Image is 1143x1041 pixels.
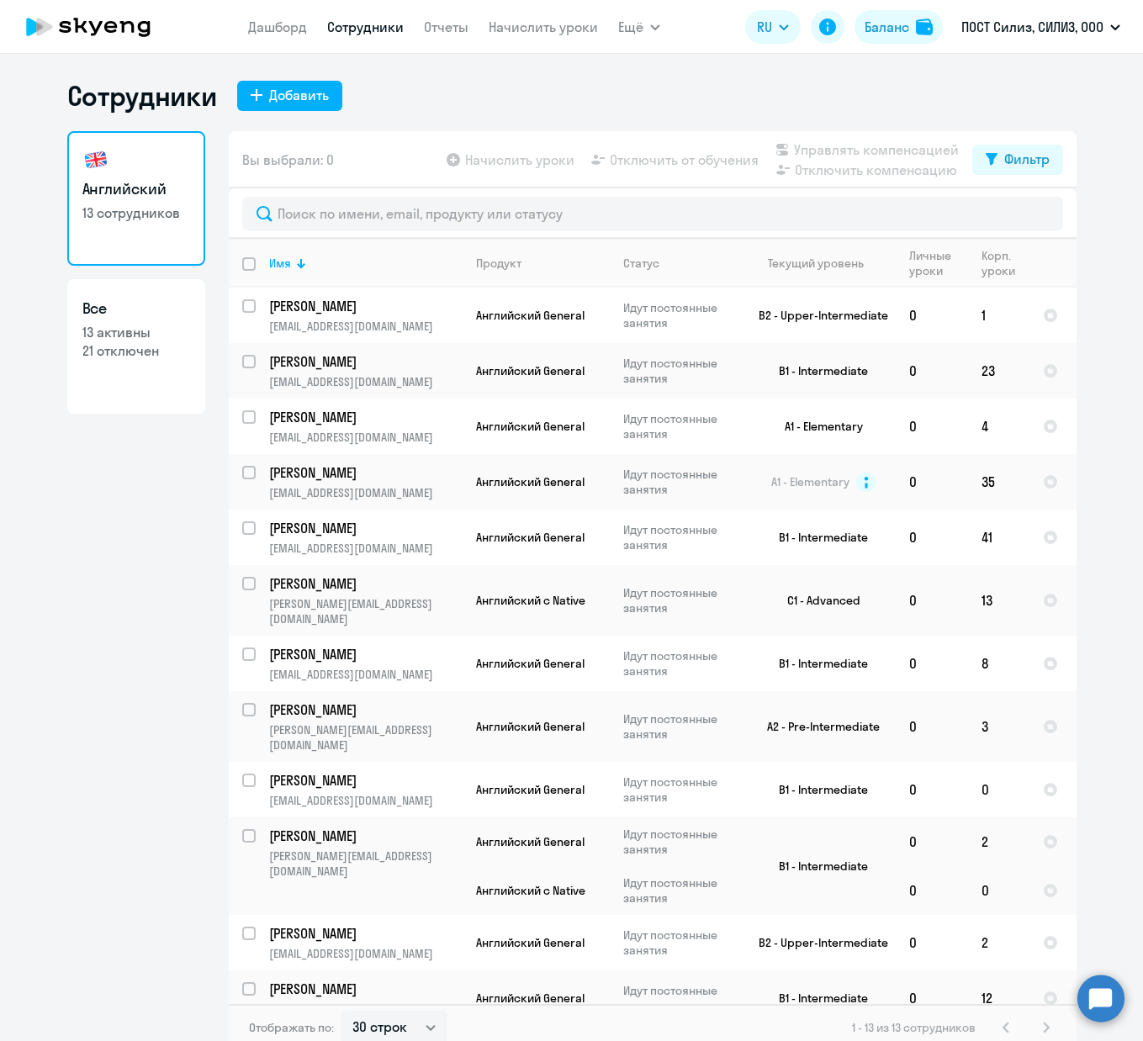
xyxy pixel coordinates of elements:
p: [EMAIL_ADDRESS][DOMAIN_NAME] [269,374,462,389]
td: 0 [968,866,1029,915]
p: [EMAIL_ADDRESS][DOMAIN_NAME] [269,541,462,556]
a: [PERSON_NAME] [269,771,462,790]
td: B1 - Intermediate [739,510,896,565]
td: 0 [896,762,968,817]
td: 8 [968,636,1029,691]
a: [PERSON_NAME] [269,700,462,719]
a: Английский13 сотрудников [67,131,205,266]
span: Английский General [476,308,585,323]
td: 41 [968,510,1029,565]
td: A2 - Pre-Intermediate [739,691,896,762]
div: Имя [269,256,462,271]
div: Баланс [865,17,909,37]
td: 35 [968,454,1029,510]
td: 2 [968,915,1029,970]
p: Идут постоянные занятия [623,585,738,616]
td: 0 [896,915,968,970]
td: 0 [896,691,968,762]
p: [EMAIL_ADDRESS][DOMAIN_NAME] [269,485,462,500]
a: [PERSON_NAME] [269,924,462,943]
td: B1 - Intermediate [739,343,896,399]
p: [EMAIL_ADDRESS][DOMAIN_NAME] [269,430,462,445]
td: 0 [896,510,968,565]
input: Поиск по имени, email, продукту или статусу [242,197,1063,230]
td: B1 - Intermediate [739,636,896,691]
td: 0 [896,565,968,636]
span: RU [757,17,772,37]
a: [PERSON_NAME] [269,980,462,998]
p: [PERSON_NAME] [269,827,459,845]
td: 23 [968,343,1029,399]
a: [PERSON_NAME] [269,827,462,845]
td: 0 [896,288,968,343]
p: [EMAIL_ADDRESS][DOMAIN_NAME] [269,319,462,334]
a: [PERSON_NAME] [269,408,462,426]
p: Идут постоянные занятия [623,522,738,552]
p: [EMAIL_ADDRESS][DOMAIN_NAME] [269,667,462,682]
td: B1 - Intermediate [739,970,896,1026]
div: Корп. уроки [982,248,1029,278]
button: Ещё [618,10,660,44]
a: Балансbalance [855,10,943,44]
span: Английский с Native [476,883,585,898]
div: Имя [269,256,291,271]
span: A1 - Elementary [771,474,849,489]
span: Английский General [476,419,585,434]
p: Идут постоянные занятия [623,875,738,906]
p: [PERSON_NAME][EMAIL_ADDRESS][DOMAIN_NAME] [269,848,462,879]
span: Английский General [476,656,585,671]
button: RU [745,10,801,44]
p: [EMAIL_ADDRESS][DOMAIN_NAME] [269,946,462,961]
a: Начислить уроки [489,18,598,35]
p: Идут постоянные занятия [623,648,738,679]
div: Личные уроки [909,248,967,278]
span: Английский General [476,991,585,1006]
div: Текущий уровень [753,256,895,271]
td: 0 [896,399,968,454]
td: 1 [968,288,1029,343]
td: 0 [896,454,968,510]
span: Английский General [476,935,585,950]
span: Английский General [476,474,585,489]
p: 13 активны [82,323,190,341]
td: B2 - Upper-Intermediate [739,288,896,343]
p: [PERSON_NAME] [269,700,459,719]
h3: Все [82,298,190,320]
span: Английский General [476,719,585,734]
a: [PERSON_NAME] [269,574,462,593]
p: Идут постоянные занятия [623,774,738,805]
a: Все13 активны21 отключен [67,279,205,414]
p: 21 отключен [82,341,190,360]
td: C1 - Advanced [739,565,896,636]
p: Идут постоянные занятия [623,467,738,497]
td: 0 [896,636,968,691]
span: Английский General [476,530,585,545]
span: Английский General [476,782,585,797]
td: 4 [968,399,1029,454]
a: Сотрудники [327,18,404,35]
h3: Английский [82,178,190,200]
td: 0 [896,817,968,866]
td: A1 - Elementary [739,399,896,454]
p: [PERSON_NAME] [269,463,459,482]
p: [PERSON_NAME][EMAIL_ADDRESS][DOMAIN_NAME] [269,722,462,753]
button: ПОСТ Силиз, СИЛИЗ, ООО [953,7,1129,47]
p: Идут постоянные занятия [623,827,738,857]
img: english [82,146,109,173]
h1: Сотрудники [67,79,217,113]
button: Добавить [237,81,342,111]
a: [PERSON_NAME] [269,645,462,663]
p: ПОСТ Силиз, СИЛИЗ, ООО [961,17,1103,37]
span: Английский с Native [476,593,585,608]
p: Идут постоянные занятия [623,983,738,1013]
p: Идут постоянные занятия [623,356,738,386]
a: [PERSON_NAME] [269,519,462,537]
p: 13 сотрудников [82,203,190,222]
a: Дашборд [248,18,307,35]
p: [PERSON_NAME] [269,408,459,426]
p: Идут постоянные занятия [623,927,738,958]
p: [PERSON_NAME] [269,645,459,663]
span: Ещё [618,17,643,37]
p: [PERSON_NAME] [269,924,459,943]
a: [PERSON_NAME] [269,297,462,315]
